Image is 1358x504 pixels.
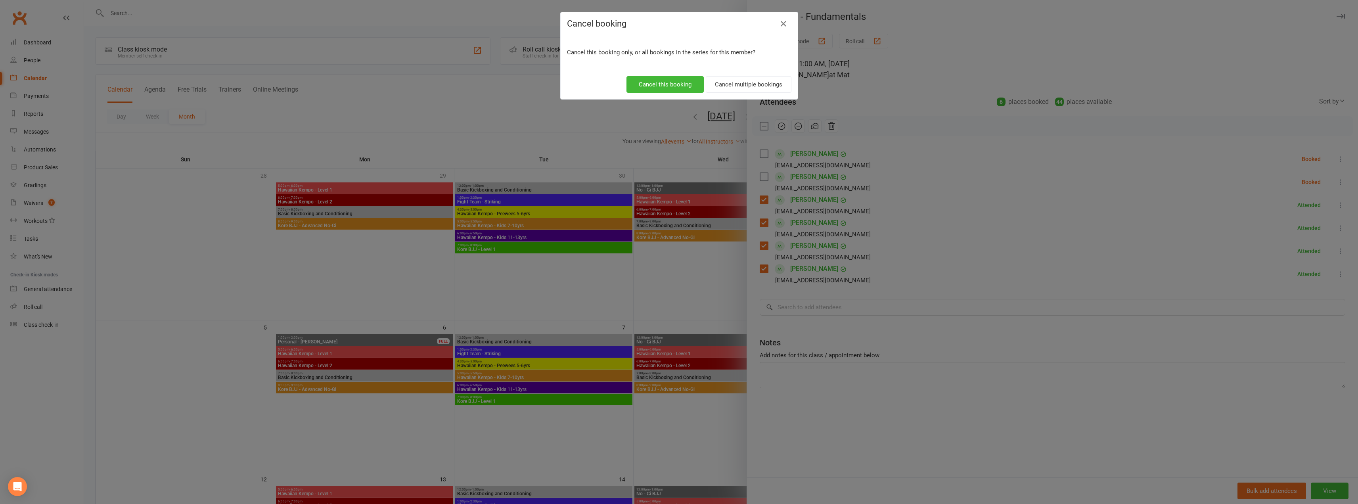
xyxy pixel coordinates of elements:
[567,48,791,57] p: Cancel this booking only, or all bookings in the series for this member?
[626,76,704,93] button: Cancel this booking
[567,19,791,29] h4: Cancel booking
[8,477,27,496] div: Open Intercom Messenger
[706,76,791,93] button: Cancel multiple bookings
[777,17,790,30] button: Close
